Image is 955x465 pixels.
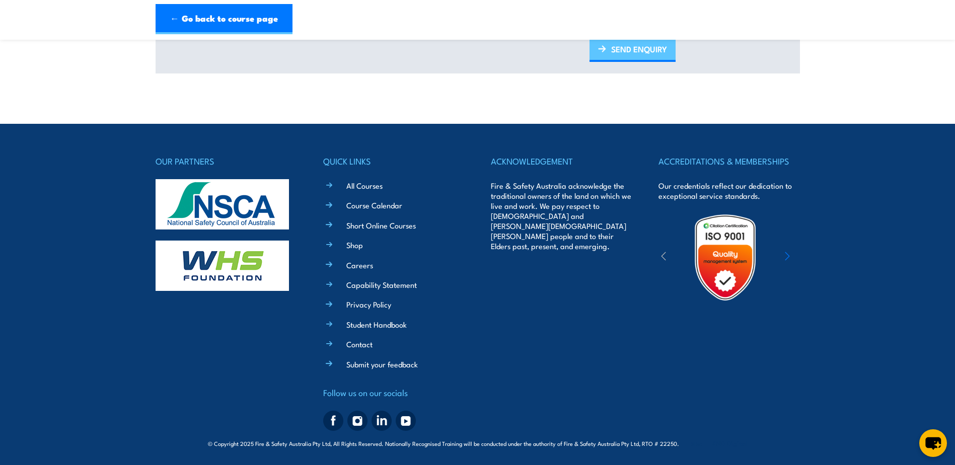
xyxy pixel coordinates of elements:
[658,154,799,168] h4: ACCREDITATIONS & MEMBERSHIPS
[491,154,632,168] h4: ACKNOWLEDGEMENT
[156,179,289,229] img: nsca-logo-footer
[346,299,391,309] a: Privacy Policy
[346,240,363,250] a: Shop
[919,429,947,457] button: chat-button
[681,213,769,301] img: Untitled design (19)
[156,241,289,291] img: whs-logo-footer
[156,4,292,34] a: ← Go back to course page
[346,260,373,270] a: Careers
[156,154,297,168] h4: OUR PARTNERS
[346,220,416,230] a: Short Online Courses
[346,339,373,349] a: Contact
[658,181,799,201] p: Our credentials reflect our dedication to exceptional service standards.
[323,154,464,168] h4: QUICK LINKS
[346,180,383,191] a: All Courses
[691,439,747,447] span: Site:
[346,200,402,210] a: Course Calendar
[346,359,418,369] a: Submit your feedback
[208,438,747,448] span: © Copyright 2025 Fire & Safety Australia Pty Ltd, All Rights Reserved. Nationally Recognised Trai...
[770,240,857,275] img: ewpa-logo
[346,279,417,290] a: Capability Statement
[323,385,464,400] h4: Follow us on our socials
[491,181,632,251] p: Fire & Safety Australia acknowledge the traditional owners of the land on which we live and work....
[712,438,747,448] a: KND Digital
[590,38,676,62] a: SEND ENQUIRY
[346,319,407,330] a: Student Handbook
